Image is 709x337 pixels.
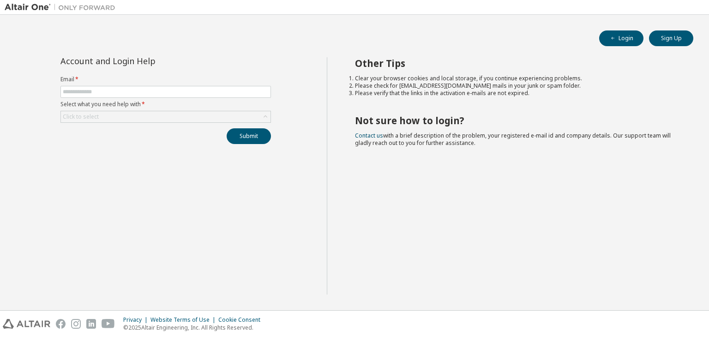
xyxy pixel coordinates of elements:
div: Website Terms of Use [150,316,218,324]
button: Submit [227,128,271,144]
label: Email [60,76,271,83]
label: Select what you need help with [60,101,271,108]
div: Cookie Consent [218,316,266,324]
button: Login [599,30,643,46]
div: Click to select [63,113,99,120]
li: Clear your browser cookies and local storage, if you continue experiencing problems. [355,75,677,82]
span: with a brief description of the problem, your registered e-mail id and company details. Our suppo... [355,132,671,147]
img: Altair One [5,3,120,12]
img: facebook.svg [56,319,66,329]
img: linkedin.svg [86,319,96,329]
img: altair_logo.svg [3,319,50,329]
a: Contact us [355,132,383,139]
button: Sign Up [649,30,693,46]
li: Please verify that the links in the activation e-mails are not expired. [355,90,677,97]
li: Please check for [EMAIL_ADDRESS][DOMAIN_NAME] mails in your junk or spam folder. [355,82,677,90]
img: instagram.svg [71,319,81,329]
div: Privacy [123,316,150,324]
div: Account and Login Help [60,57,229,65]
h2: Not sure how to login? [355,114,677,126]
img: youtube.svg [102,319,115,329]
h2: Other Tips [355,57,677,69]
p: © 2025 Altair Engineering, Inc. All Rights Reserved. [123,324,266,331]
div: Click to select [61,111,270,122]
